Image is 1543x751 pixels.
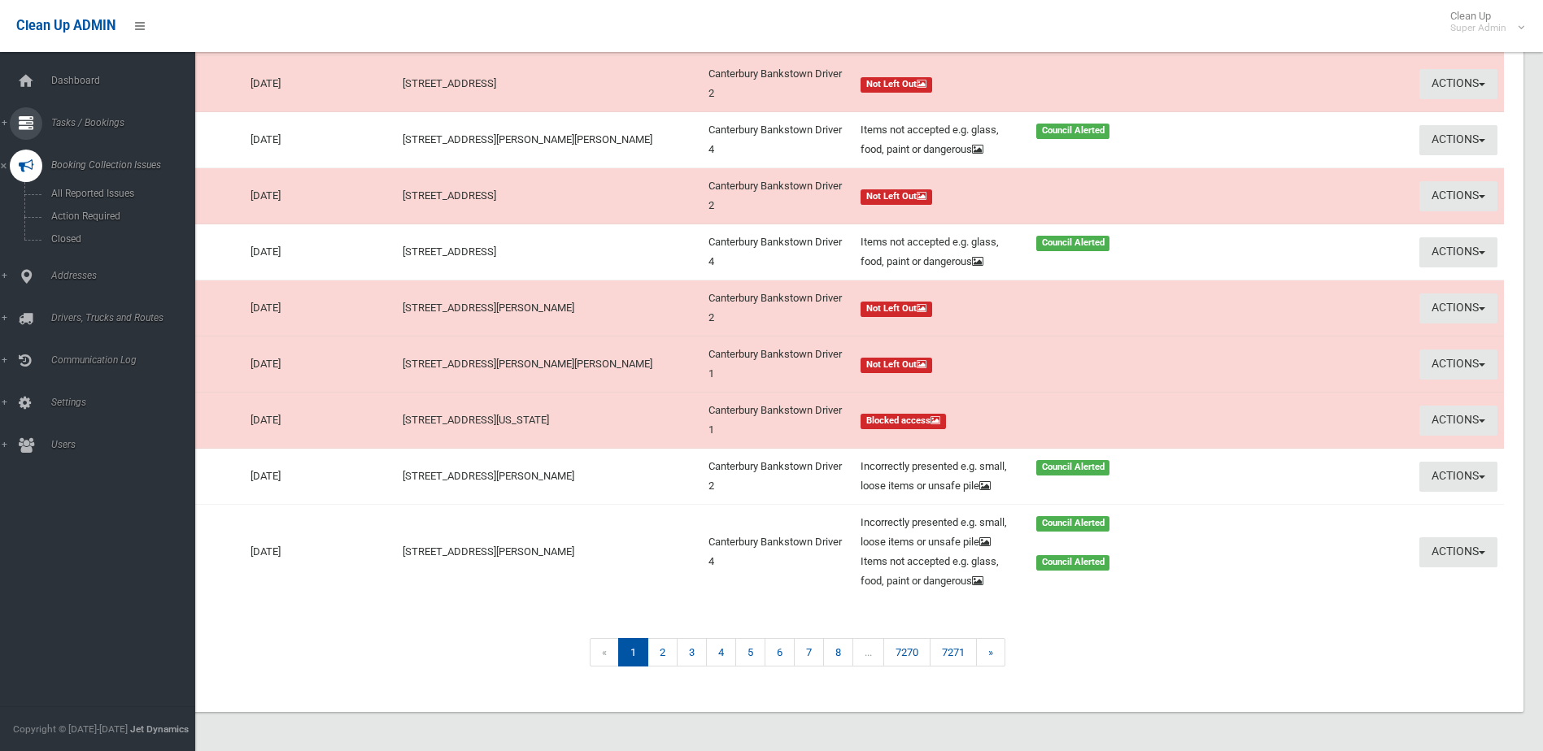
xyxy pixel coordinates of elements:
[852,638,884,666] span: ...
[1036,555,1110,571] span: Council Alerted
[396,449,701,505] td: [STREET_ADDRESS][PERSON_NAME]
[851,457,1026,496] div: Incorrectly presented e.g. small, loose items or unsafe pile
[1419,537,1497,567] button: Actions
[130,723,189,735] strong: Jet Dynamics
[244,393,397,449] td: [DATE]
[46,397,207,408] span: Settings
[702,449,855,505] td: Canterbury Bankstown Driver 2
[46,270,207,281] span: Addresses
[46,439,207,450] span: Users
[1442,10,1523,34] span: Clean Up
[244,449,397,505] td: [DATE]
[46,354,207,366] span: Communication Log
[1450,22,1506,34] small: Super Admin
[46,75,207,86] span: Dashboard
[590,638,619,666] span: «
[861,298,1192,318] a: Not Left Out
[861,302,932,317] span: Not Left Out
[1419,181,1497,211] button: Actions
[1419,125,1497,155] button: Actions
[396,168,701,224] td: [STREET_ADDRESS]
[883,638,931,666] a: 7270
[1036,124,1110,139] span: Council Alerted
[702,393,855,449] td: Canterbury Bankstown Driver 1
[244,505,397,600] td: [DATE]
[1419,406,1497,436] button: Actions
[618,638,648,666] span: 1
[46,117,207,128] span: Tasks / Bookings
[861,74,1192,93] a: Not Left Out
[861,232,1192,271] a: Items not accepted e.g. glass, food, paint or dangerous Council Alerted
[702,112,855,168] td: Canterbury Bankstown Driver 4
[647,638,678,666] a: 2
[702,280,855,336] td: Canterbury Bankstown Driver 2
[244,56,397,112] td: [DATE]
[244,112,397,168] td: [DATE]
[396,112,701,168] td: [STREET_ADDRESS][PERSON_NAME][PERSON_NAME]
[1036,460,1110,475] span: Council Alerted
[46,211,194,222] span: Action Required
[1419,69,1497,99] button: Actions
[702,168,855,224] td: Canterbury Bankstown Driver 2
[677,638,707,666] a: 3
[861,457,1192,496] a: Incorrectly presented e.g. small, loose items or unsafe pile Council Alerted
[851,120,1026,159] div: Items not accepted e.g. glass, food, paint or dangerous
[861,513,1192,591] a: Incorrectly presented e.g. small, loose items or unsafe pile Council Alerted Items not accepted e...
[244,336,397,393] td: [DATE]
[851,232,1026,271] div: Items not accepted e.g. glass, food, paint or dangerous
[396,393,701,449] td: [STREET_ADDRESS][US_STATE]
[861,354,1192,374] a: Not Left Out
[396,336,701,393] td: [STREET_ADDRESS][PERSON_NAME][PERSON_NAME]
[46,188,194,199] span: All Reported Issues
[735,638,765,666] a: 5
[930,638,977,666] a: 7271
[861,414,946,429] span: Blocked access
[244,224,397,280] td: [DATE]
[702,336,855,393] td: Canterbury Bankstown Driver 1
[1419,349,1497,380] button: Actions
[861,120,1192,159] a: Items not accepted e.g. glass, food, paint or dangerous Council Alerted
[976,638,1005,666] a: »
[861,77,932,93] span: Not Left Out
[16,18,116,33] span: Clean Up ADMIN
[396,56,701,112] td: [STREET_ADDRESS]
[396,505,701,600] td: [STREET_ADDRESS][PERSON_NAME]
[396,224,701,280] td: [STREET_ADDRESS]
[1419,237,1497,267] button: Actions
[396,280,701,336] td: [STREET_ADDRESS][PERSON_NAME]
[706,638,736,666] a: 4
[46,312,207,323] span: Drivers, Trucks and Routes
[244,280,397,336] td: [DATE]
[46,233,194,245] span: Closed
[861,186,1192,206] a: Not Left Out
[702,505,855,600] td: Canterbury Bankstown Driver 4
[13,723,128,735] span: Copyright © [DATE]-[DATE]
[861,410,1192,430] a: Blocked access
[244,168,397,224] td: [DATE]
[851,552,1026,591] div: Items not accepted e.g. glass, food, paint or dangerous
[765,638,795,666] a: 6
[851,513,1026,552] div: Incorrectly presented e.g. small, loose items or unsafe pile
[702,56,855,112] td: Canterbury Bankstown Driver 2
[1419,462,1497,492] button: Actions
[823,638,853,666] a: 8
[1419,293,1497,323] button: Actions
[861,189,932,205] span: Not Left Out
[1036,236,1110,251] span: Council Alerted
[861,358,932,373] span: Not Left Out
[702,224,855,280] td: Canterbury Bankstown Driver 4
[46,159,207,171] span: Booking Collection Issues
[794,638,824,666] a: 7
[1036,516,1110,532] span: Council Alerted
